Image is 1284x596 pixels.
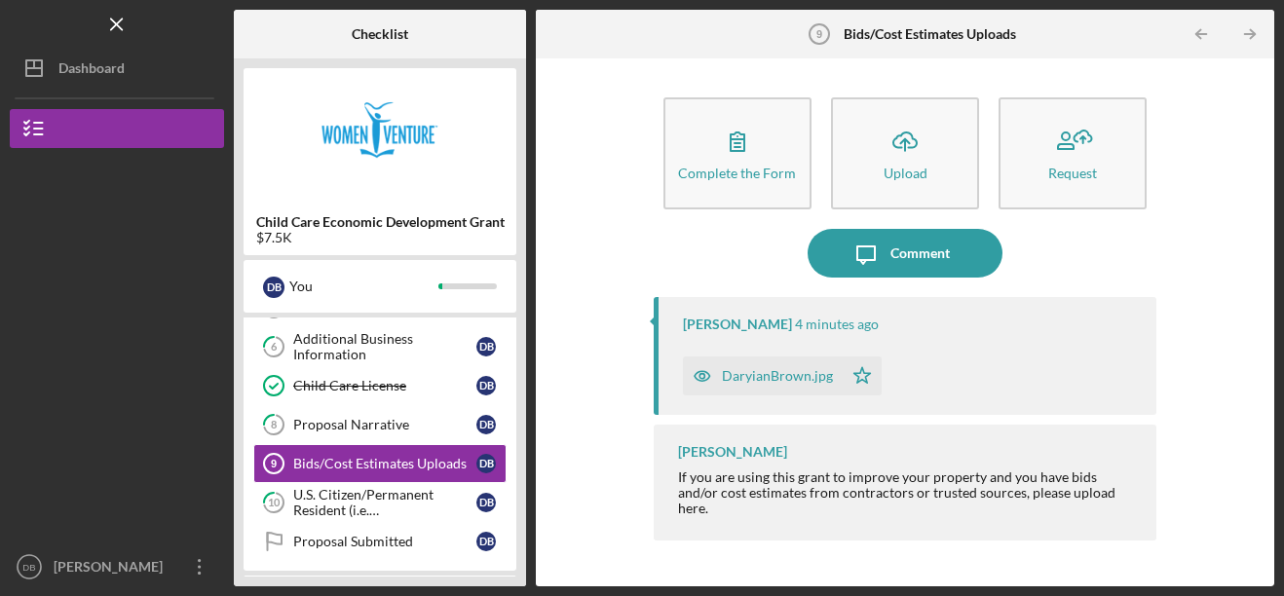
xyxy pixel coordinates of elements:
tspan: 9 [815,28,821,40]
b: Checklist [352,26,408,42]
tspan: 6 [271,341,278,354]
a: 5Business InformationDB [253,288,507,327]
div: Upload [884,166,927,180]
div: Additional Business Information [293,331,476,362]
div: [PERSON_NAME] [49,547,175,591]
time: 2025-09-11 14:00 [795,317,879,332]
div: Bids/Cost Estimates Uploads [293,456,476,471]
div: Proposal Submitted [293,534,476,549]
div: $7.5K [256,230,505,245]
div: [PERSON_NAME] [683,317,792,332]
a: 9Bids/Cost Estimates UploadsDB [253,444,507,483]
div: D B [263,277,284,298]
img: Product logo [244,78,516,195]
a: 10U.S. Citizen/Permanent Resident (i.e. [DEMOGRAPHIC_DATA])?DB [253,483,507,522]
a: 6Additional Business InformationDB [253,327,507,366]
button: Upload [831,97,979,209]
div: [PERSON_NAME] [678,444,787,460]
button: Complete the Form [663,97,812,209]
tspan: 8 [271,419,277,431]
div: Dashboard [58,49,125,93]
div: Complete the Form [678,166,796,180]
a: Child Care LicenseDB [253,366,507,405]
button: DB[PERSON_NAME] [10,547,224,586]
div: If you are using this grant to improve your property and you have bids and/or cost estimates from... [678,469,1138,516]
div: You [289,270,438,303]
div: D B [476,493,496,512]
button: DaryianBrown.jpg [683,356,882,395]
tspan: 10 [268,497,281,509]
button: Request [999,97,1147,209]
div: DaryianBrown.jpg [722,368,833,384]
div: D B [476,415,496,434]
div: D B [476,376,496,395]
div: D B [476,337,496,356]
button: Comment [808,229,1002,278]
div: U.S. Citizen/Permanent Resident (i.e. [DEMOGRAPHIC_DATA])? [293,487,476,518]
div: Comment [890,229,950,278]
tspan: 9 [271,458,277,469]
b: Bids/Cost Estimates Uploads [844,26,1016,42]
div: Request [1048,166,1097,180]
text: DB [22,562,35,573]
a: Proposal SubmittedDB [253,522,507,561]
div: D B [476,532,496,551]
a: 8Proposal NarrativeDB [253,405,507,444]
button: Dashboard [10,49,224,88]
b: Child Care Economic Development Grant [256,214,505,230]
div: D B [476,454,496,473]
div: Child Care License [293,378,476,393]
div: Proposal Narrative [293,417,476,432]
